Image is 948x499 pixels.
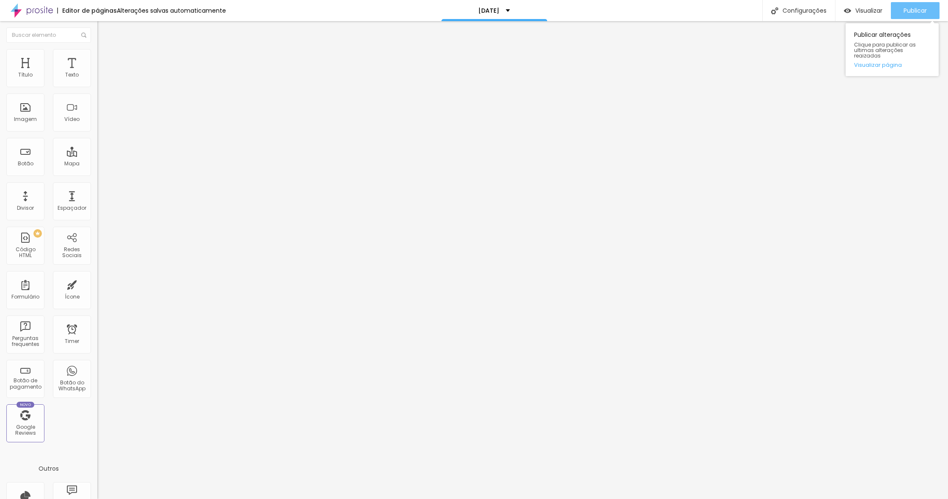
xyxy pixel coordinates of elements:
img: Icone [771,7,778,14]
img: view-1.svg [844,7,851,14]
div: Texto [65,72,79,78]
div: Código HTML [8,247,42,259]
div: Editor de páginas [57,8,117,14]
div: Mapa [64,161,80,167]
div: Publicar alterações [846,23,939,76]
div: Google Reviews [8,424,42,436]
input: Buscar elemento [6,27,91,43]
p: [DATE] [478,8,499,14]
div: Redes Sociais [55,247,88,259]
span: Publicar [904,7,927,14]
button: Publicar [891,2,940,19]
div: Divisor [17,205,34,211]
div: Título [18,72,33,78]
a: Visualizar página [854,62,930,68]
div: Ícone [65,294,80,300]
div: Novo [17,402,35,408]
div: Timer [65,338,79,344]
span: Visualizar [855,7,882,14]
div: Espaçador [58,205,86,211]
div: Vídeo [64,116,80,122]
iframe: Editor [97,21,948,499]
div: Perguntas frequentes [8,335,42,348]
button: Visualizar [835,2,891,19]
div: Botão de pagamento [8,378,42,390]
div: Botão do WhatsApp [55,380,88,392]
div: Alterações salvas automaticamente [117,8,226,14]
div: Imagem [14,116,37,122]
span: Clique para publicar as ultimas alterações reaizadas [854,42,930,59]
div: Formulário [11,294,39,300]
img: Icone [81,33,86,38]
div: Botão [18,161,33,167]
